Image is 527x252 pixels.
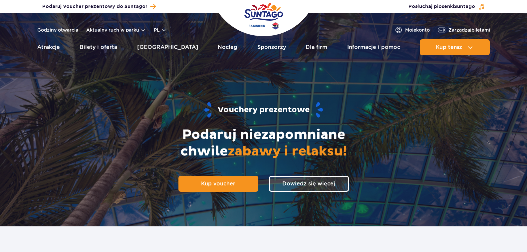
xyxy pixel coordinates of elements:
span: Kup teraz [436,44,462,50]
button: pl [154,27,166,33]
a: Sponsorzy [257,39,286,55]
span: Zarządzaj biletami [448,27,490,33]
a: Godziny otwarcia [37,27,78,33]
a: Mojekonto [395,26,430,34]
a: Zarządzajbiletami [438,26,490,34]
span: Suntago [454,4,475,9]
a: Bilety i oferta [80,39,117,55]
span: Posłuchaj piosenki [408,3,475,10]
a: Kup voucher [178,176,258,192]
button: Aktualny ruch w parku [86,27,146,33]
a: Informacje i pomoc [347,39,400,55]
h2: Podaruj niezapomniane chwile [147,126,380,160]
span: Podaruj Voucher prezentowy do Suntago! [42,3,147,10]
a: Dowiedz się więcej [269,176,349,192]
span: Kup voucher [201,180,235,187]
span: zabawy i relaksu! [228,143,347,160]
h1: Vouchery prezentowe [50,102,478,119]
span: Dowiedz się więcej [282,180,335,187]
a: Atrakcje [37,39,60,55]
span: Moje konto [405,27,430,33]
button: Posłuchaj piosenkiSuntago [408,3,485,10]
a: [GEOGRAPHIC_DATA] [137,39,198,55]
a: Podaruj Voucher prezentowy do Suntago! [42,2,156,11]
a: Nocleg [218,39,237,55]
button: Kup teraz [420,39,490,55]
a: Dla firm [306,39,327,55]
